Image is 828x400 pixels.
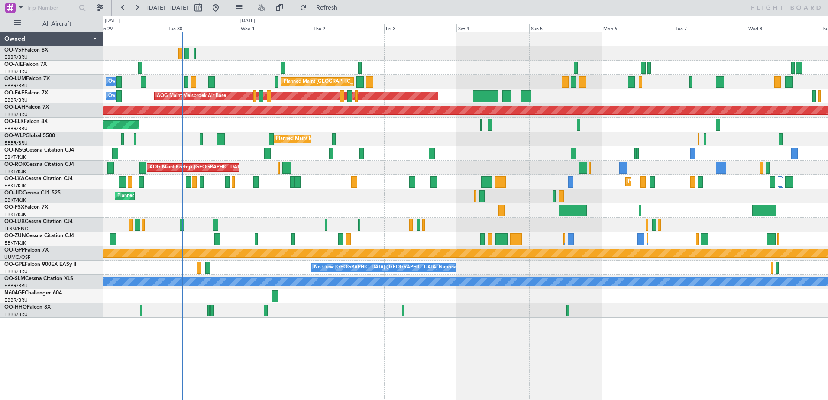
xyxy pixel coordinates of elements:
[4,133,26,139] span: OO-WLP
[4,90,24,96] span: OO-FAE
[4,148,26,153] span: OO-NSG
[4,183,26,189] a: EBKT/KJK
[26,1,76,14] input: Trip Number
[4,133,55,139] a: OO-WLPGlobal 5500
[4,219,25,224] span: OO-LUX
[4,197,26,203] a: EBKT/KJK
[4,254,30,261] a: UUMO/OSF
[4,248,49,253] a: OO-GPPFalcon 7X
[4,276,25,281] span: OO-SLM
[4,97,28,103] a: EBBR/BRU
[284,75,440,88] div: Planned Maint [GEOGRAPHIC_DATA] ([GEOGRAPHIC_DATA] National)
[4,119,48,124] a: OO-ELKFalcon 8X
[4,268,28,275] a: EBBR/BRU
[296,1,348,15] button: Refresh
[312,24,384,32] div: Thu 2
[4,111,28,118] a: EBBR/BRU
[4,233,74,239] a: OO-ZUNCessna Citation CJ4
[4,190,23,196] span: OO-JID
[4,290,62,296] a: N604GFChallenger 604
[4,262,76,267] a: OO-GPEFalcon 900EX EASy II
[4,48,48,53] a: OO-VSFFalcon 8X
[4,126,28,132] a: EBBR/BRU
[4,190,61,196] a: OO-JIDCessna CJ1 525
[4,90,48,96] a: OO-FAEFalcon 7X
[602,24,674,32] div: Mon 6
[4,226,28,232] a: LFSN/ENC
[10,17,94,31] button: All Aircraft
[456,24,529,32] div: Sat 4
[4,54,28,61] a: EBBR/BRU
[4,176,73,181] a: OO-LXACessna Citation CJ4
[4,233,26,239] span: OO-ZUN
[4,311,28,318] a: EBBR/BRU
[4,162,74,167] a: OO-ROKCessna Citation CJ4
[105,17,120,25] div: [DATE]
[4,162,26,167] span: OO-ROK
[4,140,28,146] a: EBBR/BRU
[4,105,25,110] span: OO-LAH
[674,24,746,32] div: Tue 7
[4,240,26,246] a: EBKT/KJK
[117,190,218,203] div: Planned Maint Kortrijk-[GEOGRAPHIC_DATA]
[4,105,49,110] a: OO-LAHFalcon 7X
[4,148,74,153] a: OO-NSGCessna Citation CJ4
[4,276,73,281] a: OO-SLMCessna Citation XLS
[4,297,28,303] a: EBBR/BRU
[4,205,48,210] a: OO-FSXFalcon 7X
[309,5,345,11] span: Refresh
[23,21,91,27] span: All Aircraft
[167,24,239,32] div: Tue 30
[628,175,729,188] div: Planned Maint Kortrijk-[GEOGRAPHIC_DATA]
[4,48,24,53] span: OO-VSF
[4,76,50,81] a: OO-LUMFalcon 7X
[4,290,25,296] span: N604GF
[4,205,24,210] span: OO-FSX
[4,211,26,218] a: EBKT/KJK
[747,24,819,32] div: Wed 8
[147,4,188,12] span: [DATE] - [DATE]
[4,305,27,310] span: OO-HHO
[314,261,459,274] div: No Crew [GEOGRAPHIC_DATA] ([GEOGRAPHIC_DATA] National)
[529,24,602,32] div: Sun 5
[4,248,25,253] span: OO-GPP
[4,62,47,67] a: OO-AIEFalcon 7X
[4,154,26,161] a: EBKT/KJK
[4,76,26,81] span: OO-LUM
[149,161,244,174] div: AOG Maint Kortrijk-[GEOGRAPHIC_DATA]
[4,262,25,267] span: OO-GPE
[4,305,51,310] a: OO-HHOFalcon 8X
[276,132,338,145] div: Planned Maint Milan (Linate)
[240,17,255,25] div: [DATE]
[384,24,456,32] div: Fri 3
[4,62,23,67] span: OO-AIE
[4,119,24,124] span: OO-ELK
[239,24,311,32] div: Wed 1
[108,75,167,88] div: Owner Melsbroek Air Base
[157,90,226,103] div: AOG Maint Melsbroek Air Base
[4,283,28,289] a: EBBR/BRU
[4,176,25,181] span: OO-LXA
[4,168,26,175] a: EBKT/KJK
[94,24,167,32] div: Mon 29
[4,68,28,75] a: EBBR/BRU
[4,219,73,224] a: OO-LUXCessna Citation CJ4
[4,83,28,89] a: EBBR/BRU
[108,90,167,103] div: Owner Melsbroek Air Base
